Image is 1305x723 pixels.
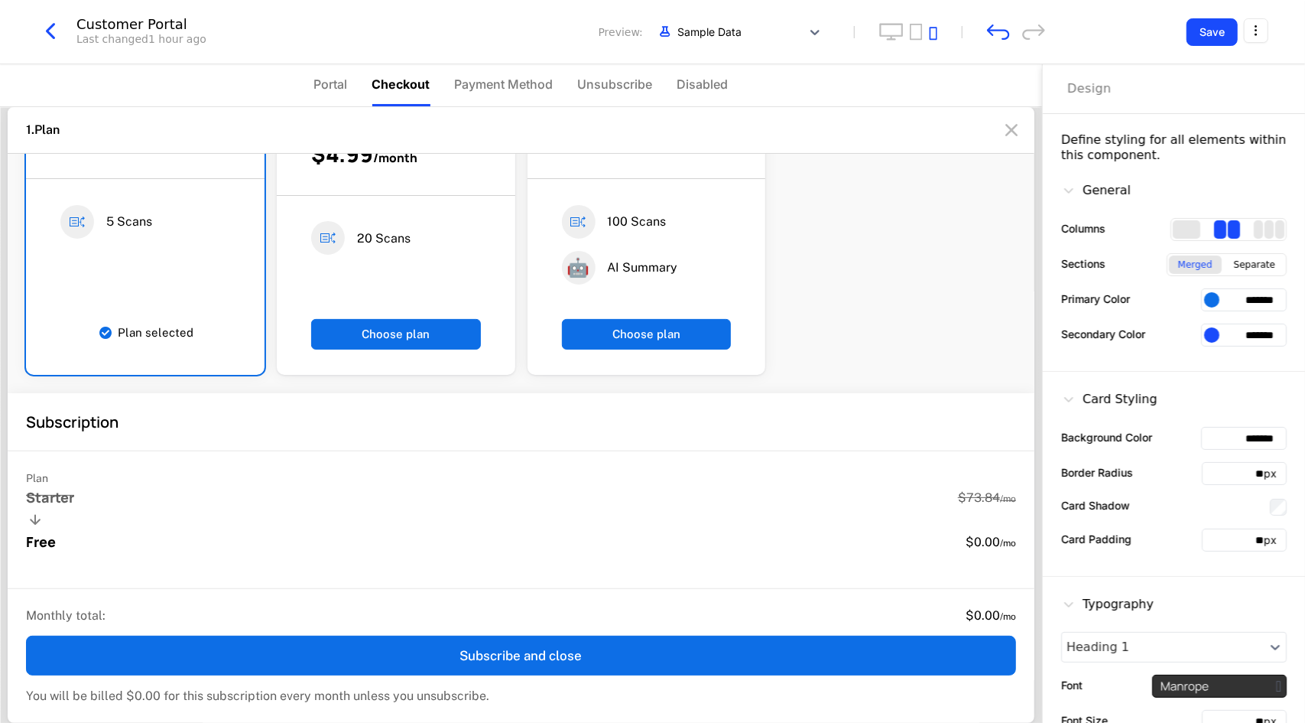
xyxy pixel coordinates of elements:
span: / month [373,150,417,166]
button: tablet [910,23,923,41]
div: Customer Portal [76,18,206,31]
span: 100 Scans [608,213,667,230]
div: 1 columns [1173,220,1200,239]
button: Save [1187,18,1238,46]
button: Subscribe and close [26,636,1016,676]
span: $4.99 [311,138,373,169]
button: Choose plan [562,319,732,350]
span: 20 Scans [357,230,411,247]
label: Secondary Color [1061,326,1145,342]
div: Choose Sub Page [1067,64,1281,113]
span: Unsubscribe [578,75,653,93]
div: Last changed 1 hour ago [76,31,206,47]
button: mobile [929,27,937,41]
div: Separate [1225,256,1284,274]
button: desktop [879,23,904,41]
div: px [1264,532,1286,548]
button: Choose plan [311,319,481,350]
label: Columns [1061,220,1105,236]
div: px [1264,466,1286,481]
span: Preview: [599,24,643,40]
div: 2 columns [1214,220,1240,239]
div: 3 columns [1254,220,1284,239]
label: Card Shadow [1061,497,1130,513]
div: Merged [1169,256,1222,274]
div: General [1061,181,1131,200]
div: undo [987,24,1010,40]
label: Border Radius [1061,464,1133,480]
span: You will be billed $0.00 for this subscription every month unless you unsubscribe. [26,689,489,703]
span: Disabled [677,75,729,93]
div: Typography [1061,595,1154,614]
label: Primary Color [1061,291,1130,307]
label: Background Color [1061,429,1152,445]
div: Design [1067,80,1112,98]
span: AI Summary [608,259,678,276]
span: Payment Method [455,75,553,93]
label: Font [1061,677,1083,693]
div: redo [1022,24,1045,40]
button: Select action [1244,18,1268,43]
span: Portal [314,75,348,93]
span: 🤖 [562,251,596,285]
label: Card Padding [1061,531,1131,547]
div: Card Styling [1061,390,1157,409]
span: Checkout [372,75,430,93]
label: Sections [1061,256,1105,272]
i: entitlements [562,205,596,239]
div: Define styling for all elements within this component. [1061,132,1287,163]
